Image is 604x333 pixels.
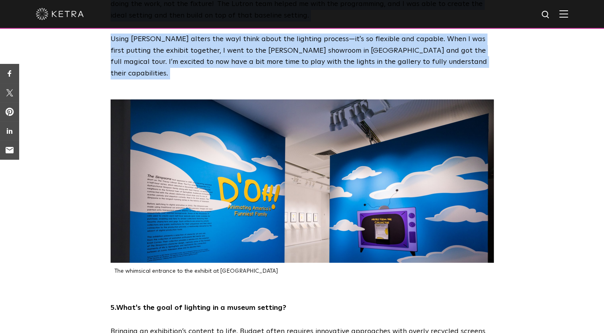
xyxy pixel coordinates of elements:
p: The whimsical entrance to the exhibit at [GEOGRAPHIC_DATA] [115,268,494,275]
span: Using [PERSON_NAME] alters the way [111,36,239,43]
strong: What's the goal of lighting in a museum setting? [116,304,286,311]
img: Blog_Post_MoMI_01 [111,99,494,263]
img: ketra-logo-2019-white [36,8,84,20]
img: Hamburger%20Nav.svg [559,10,568,18]
img: search icon [541,10,551,20]
strong: 5. [111,304,116,311]
span: I think about the lighting process—it's so flexible and capable. When I was first putting the exh... [111,36,487,77]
